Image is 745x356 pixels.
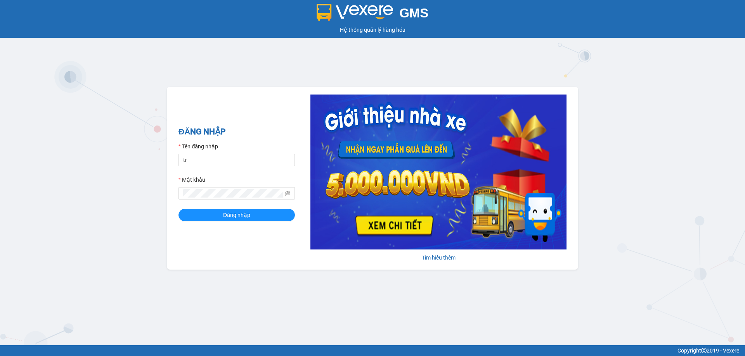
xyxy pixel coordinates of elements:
h2: ĐĂNG NHẬP [178,126,295,138]
input: Mật khẩu [183,189,283,198]
button: Đăng nhập [178,209,295,221]
img: logo 2 [317,4,393,21]
div: Hệ thống quản lý hàng hóa [2,26,743,34]
span: Đăng nhập [223,211,250,219]
input: Tên đăng nhập [178,154,295,166]
div: Tìm hiểu thêm [310,253,567,262]
span: eye-invisible [285,191,290,196]
div: Copyright 2019 - Vexere [6,346,739,355]
span: copyright [701,348,707,353]
img: banner-0 [310,95,567,249]
label: Tên đăng nhập [178,142,218,151]
a: GMS [317,12,429,18]
span: GMS [399,6,428,20]
label: Mật khẩu [178,175,205,184]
